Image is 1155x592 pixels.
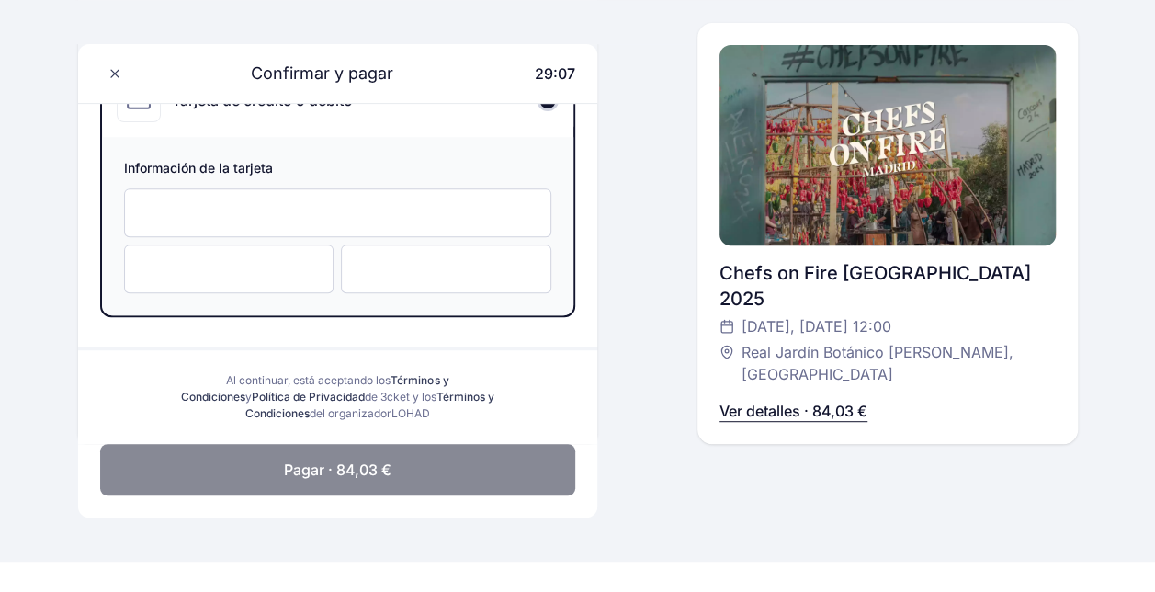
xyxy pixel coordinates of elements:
[143,260,315,278] iframe: Campo de entrada seguro de la fecha de caducidad
[284,459,391,481] span: Pagar · 84,03 €
[252,390,365,404] a: Política de Privacidad
[719,260,1055,312] div: Chefs on Fire [GEOGRAPHIC_DATA] 2025
[535,64,575,83] span: 29:07
[100,444,576,495] button: Pagar · 84,03 €
[181,372,495,422] div: Al continuar, está aceptando los y de 3cket y los del organizador
[360,260,532,278] iframe: Campo de entrada seguro para el CVC
[229,61,393,86] span: Confirmar y pagar
[719,400,867,422] p: Ver detalles · 84,03 €
[391,406,430,420] span: LOHAD
[124,159,552,181] span: Información de la tarjeta
[742,315,891,337] span: [DATE], [DATE] 12:00
[143,204,533,222] iframe: Campo de entrada seguro del número de tarjeta
[742,341,1036,385] span: Real Jardín Botánico [PERSON_NAME], [GEOGRAPHIC_DATA]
